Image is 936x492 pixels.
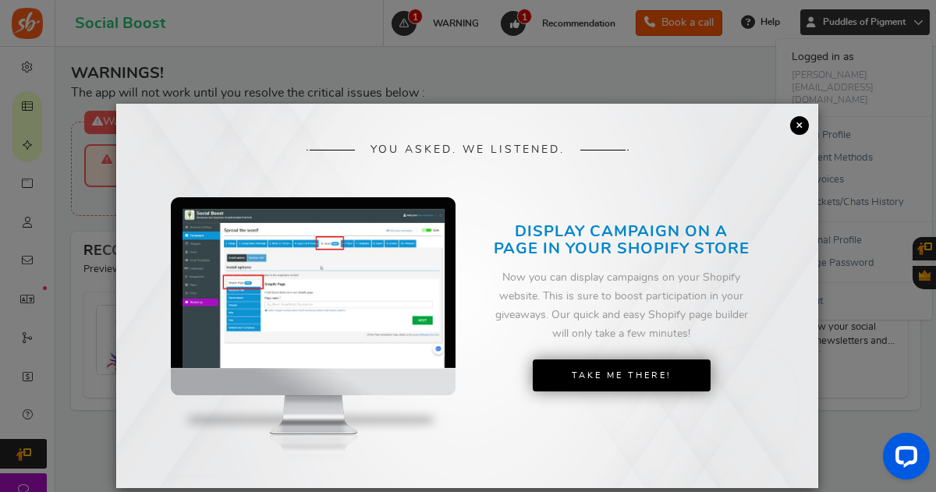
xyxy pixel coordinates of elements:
[492,269,751,343] div: Now you can display campaigns on your Shopify website. This is sure to boost participation in you...
[533,359,711,392] a: Take Me There!
[870,427,936,492] iframe: LiveChat chat widget
[492,223,751,257] h2: DISPLAY CAMPAIGN ON A PAGE IN YOUR SHOPIFY STORE
[790,116,809,135] a: ×
[171,197,456,486] img: mockup
[183,209,445,368] img: screenshot
[370,144,565,156] span: YOU ASKED. WE LISTENED.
